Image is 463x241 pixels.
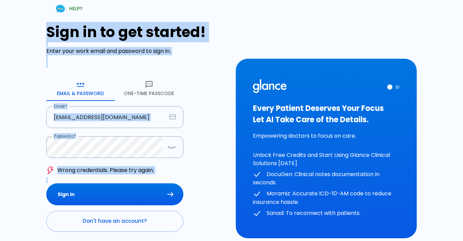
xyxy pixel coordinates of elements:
p: Wrong credentials. Please try again. [57,166,154,174]
p: Unlock Free Credits and Start Using Glance Clinical Solutions [DATE] [253,151,400,168]
img: Chat Support [54,3,66,15]
h1: Sign in to get started! [46,24,228,41]
button: Sign In [46,183,183,206]
button: Email & Password [46,76,115,101]
button: One-Time Passcode [115,76,183,101]
input: dr.ahmed@clinic.com [46,106,167,128]
h3: Every Patient Deserves Your Focus Let AI Take Care of the Details. [253,103,400,125]
p: DocuGen: Clinical notes documentation in seconds. [253,170,400,187]
p: Empowering doctors to focus on care. [253,132,400,140]
p: Enter your work email and password to sign in. [46,47,228,55]
p: Sanad: To reconnect with patients. [253,209,400,218]
p: Moramiz: Accurate ICD-10-AM code to reduce insurance hassle. [253,190,400,206]
a: Don't have an account? [46,211,183,231]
